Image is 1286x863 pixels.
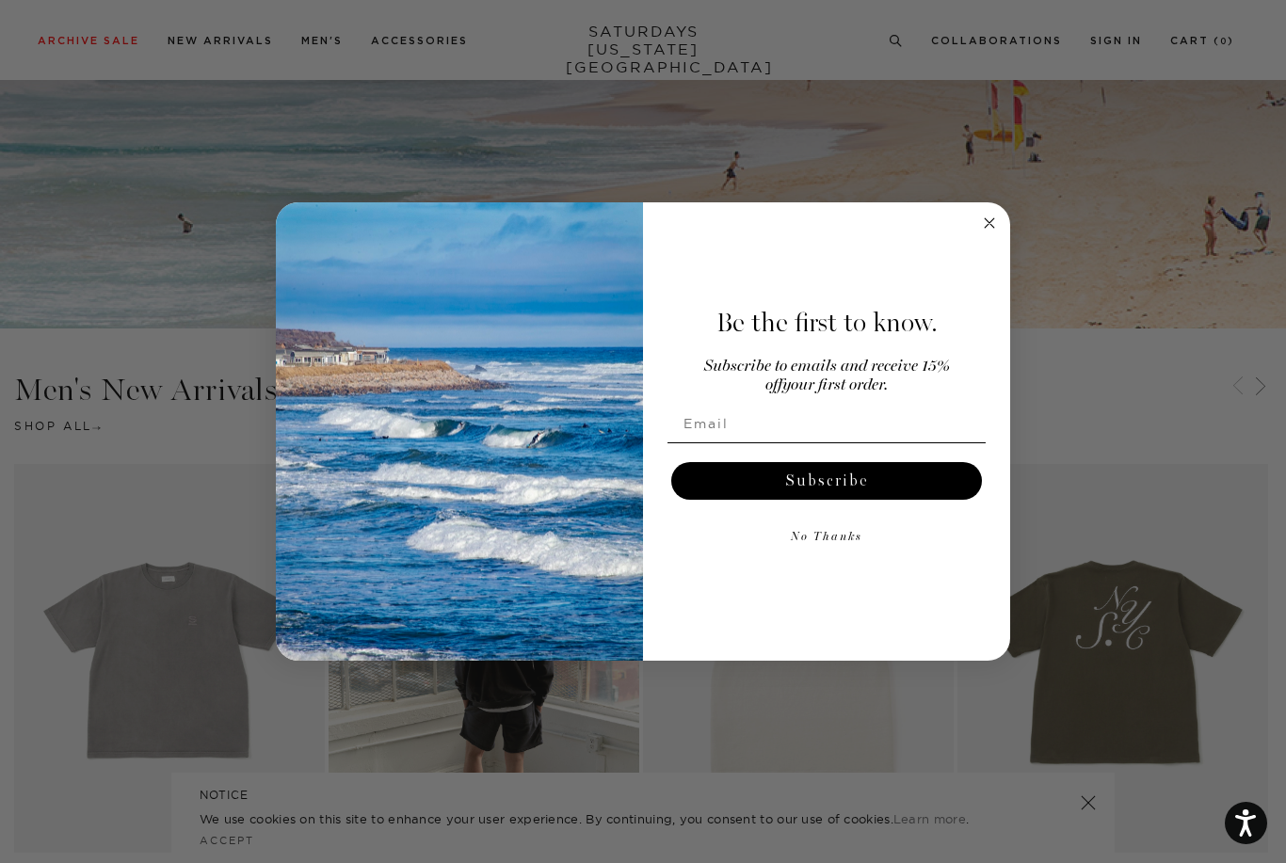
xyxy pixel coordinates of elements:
img: 125c788d-000d-4f3e-b05a-1b92b2a23ec9.jpeg [276,202,643,662]
input: Email [667,405,986,442]
button: No Thanks [667,519,986,556]
button: Subscribe [671,462,982,500]
span: Subscribe to emails and receive 15% [704,359,950,375]
span: Be the first to know. [716,307,938,339]
img: underline [667,442,986,443]
button: Close dialog [978,212,1001,234]
span: your first order. [782,377,888,393]
span: off [765,377,782,393]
